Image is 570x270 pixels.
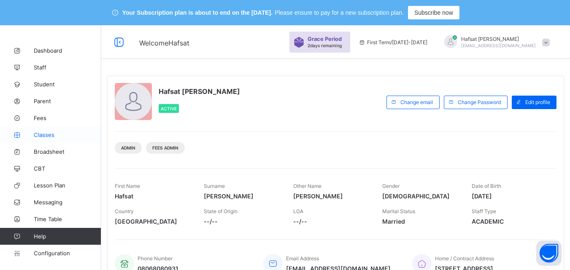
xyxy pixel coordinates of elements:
span: [EMAIL_ADDRESS][DOMAIN_NAME] [461,43,536,48]
span: Gender [382,183,400,189]
span: Staff Type [472,208,496,214]
span: Fees [34,115,101,121]
span: Change email [400,99,433,105]
span: Student [34,81,101,88]
span: Edit profile [525,99,550,105]
span: Configuration [34,250,101,257]
span: Home / Contract Address [435,255,494,262]
span: Please ensure to pay for a new subscription plan. [275,9,404,16]
span: Hafsat [PERSON_NAME] [461,36,536,42]
span: --/-- [293,218,370,225]
span: LGA [293,208,303,214]
span: Help [34,233,101,240]
span: Messaging [34,199,101,206]
span: session/term information [359,39,427,45]
span: 2 days remaining [308,43,342,48]
span: Phone Number [138,255,173,262]
span: Other Name [293,183,321,189]
span: Active [161,106,177,111]
span: Admin [121,145,135,150]
span: State of Origin [204,208,238,214]
span: [DATE] [472,192,548,200]
span: CBT [34,165,101,172]
span: Subscribe now [414,9,453,16]
span: Country [115,208,134,214]
span: First Name [115,183,140,189]
span: Surname [204,183,225,189]
span: Date of Birth [472,183,501,189]
span: Staff [34,64,101,71]
span: Parent [34,98,101,104]
span: [DEMOGRAPHIC_DATA] [382,192,459,200]
span: Broadsheet [34,148,101,155]
span: Fees admin [152,145,178,150]
span: Marital Status [382,208,415,214]
span: Grace Period [308,36,342,42]
span: ACADEMIC [472,218,548,225]
span: Married [382,218,459,225]
span: Change Password [458,99,501,105]
span: Lesson Plan [34,182,101,189]
span: Classes [34,131,101,138]
span: Email Address [286,255,319,262]
span: Time Table [34,216,101,222]
span: [PERSON_NAME] [293,192,370,200]
div: HafsatKari [436,35,554,49]
span: Your Subscription plan is about to end on the [DATE]. [122,9,273,16]
span: --/-- [204,218,280,225]
button: Open asap [536,241,562,266]
span: [PERSON_NAME] [204,192,280,200]
span: Welcome Hafsat [139,39,189,47]
span: Dashboard [34,47,101,54]
img: sticker-purple.71386a28dfed39d6af7621340158ba97.svg [294,37,304,48]
span: [GEOGRAPHIC_DATA] [115,218,191,225]
span: Hafsat [PERSON_NAME] [159,87,240,96]
span: Hafsat [115,192,191,200]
